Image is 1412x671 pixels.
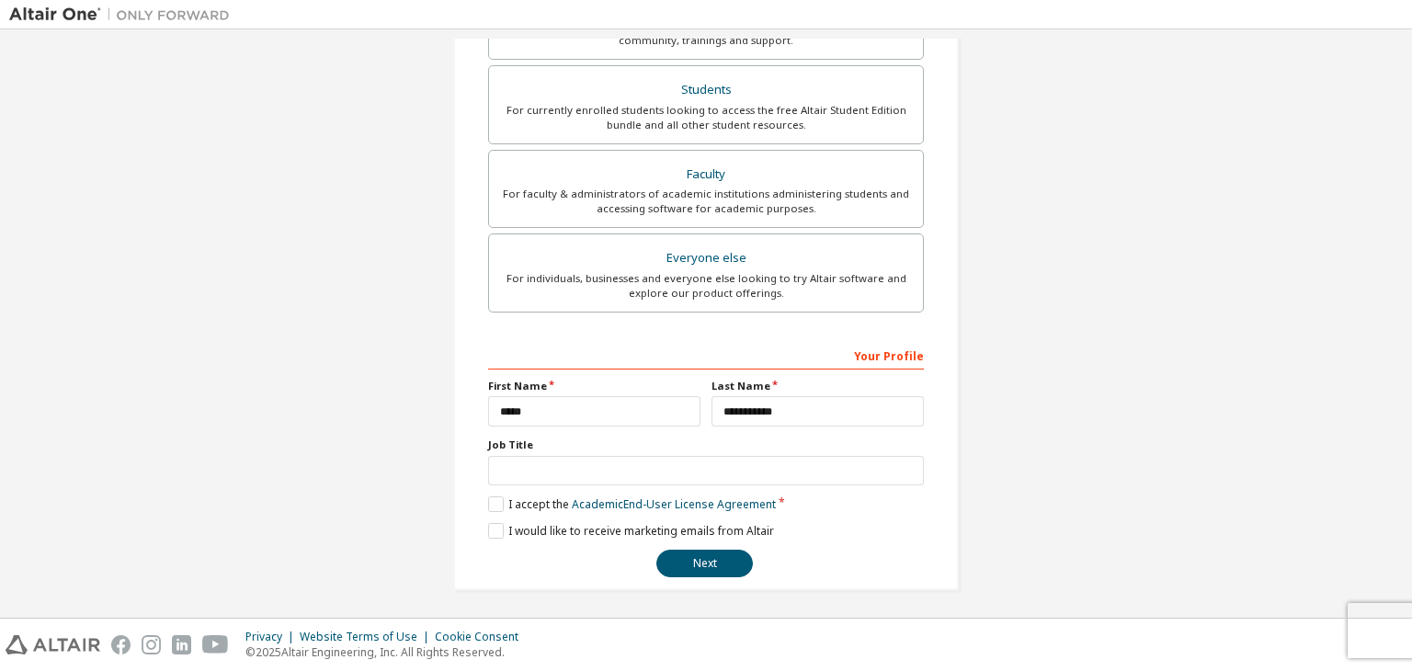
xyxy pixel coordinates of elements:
[488,496,776,512] label: I accept the
[500,103,912,132] div: For currently enrolled students looking to access the free Altair Student Edition bundle and all ...
[6,635,100,654] img: altair_logo.svg
[488,379,700,393] label: First Name
[488,438,924,452] label: Job Title
[202,635,229,654] img: youtube.svg
[500,162,912,188] div: Faculty
[500,77,912,103] div: Students
[500,187,912,216] div: For faculty & administrators of academic institutions administering students and accessing softwa...
[9,6,239,24] img: Altair One
[488,340,924,370] div: Your Profile
[142,635,161,654] img: instagram.svg
[500,245,912,271] div: Everyone else
[111,635,131,654] img: facebook.svg
[172,635,191,654] img: linkedin.svg
[245,630,300,644] div: Privacy
[656,550,753,577] button: Next
[300,630,435,644] div: Website Terms of Use
[245,644,529,660] p: © 2025 Altair Engineering, Inc. All Rights Reserved.
[500,271,912,301] div: For individuals, businesses and everyone else looking to try Altair software and explore our prod...
[572,496,776,512] a: Academic End-User License Agreement
[435,630,529,644] div: Cookie Consent
[712,379,924,393] label: Last Name
[488,523,774,539] label: I would like to receive marketing emails from Altair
